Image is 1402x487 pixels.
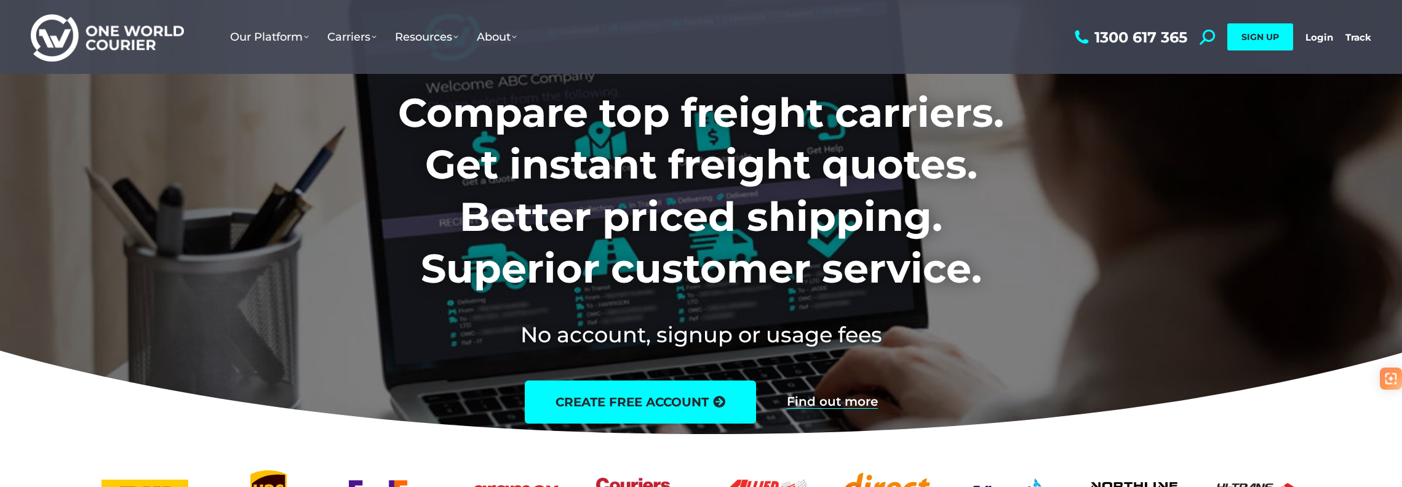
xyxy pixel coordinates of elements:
[318,18,386,56] a: Carriers
[395,30,458,44] span: Resources
[221,18,318,56] a: Our Platform
[327,30,376,44] span: Carriers
[386,18,468,56] a: Resources
[477,30,517,44] span: About
[1227,23,1293,50] a: SIGN UP
[317,320,1085,350] h2: No account, signup or usage fees
[1345,31,1371,43] a: Track
[230,30,309,44] span: Our Platform
[1241,31,1279,42] span: SIGN UP
[1305,31,1333,43] a: Login
[31,12,184,62] img: One World Courier
[317,87,1085,295] h1: Compare top freight carriers. Get instant freight quotes. Better priced shipping. Superior custom...
[468,18,526,56] a: About
[787,395,878,409] a: Find out more
[1072,30,1187,45] a: 1300 617 365
[525,380,756,424] a: create free account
